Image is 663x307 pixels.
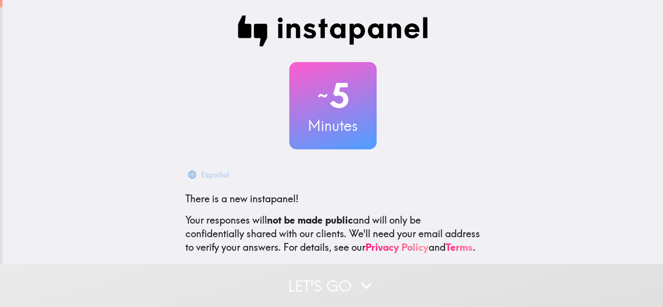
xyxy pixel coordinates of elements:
div: Español [201,168,229,181]
span: There is a new instapanel! [185,193,298,205]
img: Instapanel [238,16,428,47]
h3: Minutes [289,115,377,136]
span: ~ [316,81,330,110]
a: Privacy Policy [365,241,429,253]
p: This invite is exclusively for you, please do not share it. Complete it soon because spots are li... [185,262,481,289]
p: Your responses will and will only be confidentially shared with our clients. We'll need your emai... [185,213,481,254]
h2: 5 [289,76,377,115]
b: not be made public [267,214,353,226]
button: Español [185,165,233,184]
a: Terms [446,241,473,253]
